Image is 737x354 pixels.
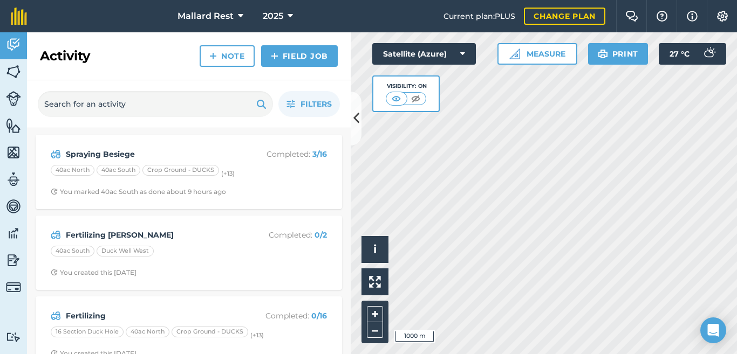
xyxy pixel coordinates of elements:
[51,228,61,241] img: svg+xml;base64,PD94bWwgdmVyc2lvbj0iMS4wIiBlbmNvZGluZz0idXRmLTgiPz4KPCEtLSBHZW5lcmF0b3I6IEFkb2JlIE...
[66,229,237,241] strong: Fertilizing [PERSON_NAME]
[659,43,726,65] button: 27 °C
[6,280,21,295] img: svg+xml;base64,PD94bWwgdmVyc2lvbj0iMS4wIiBlbmNvZGluZz0idXRmLTgiPz4KPCEtLSBHZW5lcmF0b3I6IEFkb2JlIE...
[687,10,698,23] img: svg+xml;base64,PHN2ZyB4bWxucz0iaHR0cDovL3d3dy53My5vcmcvMjAwMC9zdmciIHdpZHRoPSIxNyIgaGVpZ2h0PSIxNy...
[256,98,267,110] img: svg+xml;base64,PHN2ZyB4bWxucz0iaHR0cDovL3d3dy53My5vcmcvMjAwMC9zdmciIHdpZHRoPSIxOSIgaGVpZ2h0PSIyNC...
[6,332,21,342] img: svg+xml;base64,PD94bWwgdmVyc2lvbj0iMS4wIiBlbmNvZGluZz0idXRmLTgiPz4KPCEtLSBHZW5lcmF0b3I6IEFkb2JlIE...
[250,331,264,339] small: (+ 13 )
[142,165,219,176] div: Crop Ground - DUCKS
[42,141,336,203] a: Spraying BesiegeCompleted: 3/1640ac North40ac SouthCrop Ground - DUCKS(+13)Clock with arrow point...
[598,47,608,60] img: svg+xml;base64,PHN2ZyB4bWxucz0iaHR0cDovL3d3dy53My5vcmcvMjAwMC9zdmciIHdpZHRoPSIxOSIgaGVpZ2h0PSIyNC...
[221,170,235,177] small: (+ 13 )
[51,148,61,161] img: svg+xml;base64,PD94bWwgdmVyc2lvbj0iMS4wIiBlbmNvZGluZz0idXRmLTgiPz4KPCEtLSBHZW5lcmF0b3I6IEFkb2JlIE...
[271,50,278,63] img: svg+xml;base64,PHN2ZyB4bWxucz0iaHR0cDovL3d3dy53My5vcmcvMjAwMC9zdmciIHdpZHRoPSIxNCIgaGVpZ2h0PSIyNC...
[509,48,520,59] img: Ruler icon
[66,310,237,322] strong: Fertilizing
[315,230,327,240] strong: 0 / 2
[6,225,21,241] img: svg+xml;base64,PD94bWwgdmVyc2lvbj0iMS4wIiBlbmNvZGluZz0idXRmLTgiPz4KPCEtLSBHZW5lcmF0b3I6IEFkb2JlIE...
[656,11,668,22] img: A question mark icon
[6,117,21,134] img: svg+xml;base64,PHN2ZyB4bWxucz0iaHR0cDovL3d3dy53My5vcmcvMjAwMC9zdmciIHdpZHRoPSI1NiIgaGVpZ2h0PSI2MC...
[524,8,605,25] a: Change plan
[698,43,720,65] img: svg+xml;base64,PD94bWwgdmVyc2lvbj0iMS4wIiBlbmNvZGluZz0idXRmLTgiPz4KPCEtLSBHZW5lcmF0b3I6IEFkb2JlIE...
[367,322,383,338] button: –
[42,222,336,283] a: Fertilizing [PERSON_NAME]Completed: 0/240ac SouthDuck Well WestClock with arrow pointing clockwis...
[409,93,422,104] img: svg+xml;base64,PHN2ZyB4bWxucz0iaHR0cDovL3d3dy53My5vcmcvMjAwMC9zdmciIHdpZHRoPSI1MCIgaGVpZ2h0PSI0MC...
[51,165,94,176] div: 40ac North
[311,311,327,321] strong: 0 / 16
[51,268,137,277] div: You created this [DATE]
[716,11,729,22] img: A cog icon
[6,64,21,80] img: svg+xml;base64,PHN2ZyB4bWxucz0iaHR0cDovL3d3dy53My5vcmcvMjAwMC9zdmciIHdpZHRoPSI1NiIgaGVpZ2h0PSI2MC...
[66,148,237,160] strong: Spraying Besiege
[390,93,403,104] img: svg+xml;base64,PHN2ZyB4bWxucz0iaHR0cDovL3d3dy53My5vcmcvMjAwMC9zdmciIHdpZHRoPSI1MCIgaGVpZ2h0PSI0MC...
[6,198,21,214] img: svg+xml;base64,PD94bWwgdmVyc2lvbj0iMS4wIiBlbmNvZGluZz0idXRmLTgiPz4KPCEtLSBHZW5lcmF0b3I6IEFkb2JlIE...
[11,8,27,25] img: fieldmargin Logo
[670,43,690,65] span: 27 ° C
[386,82,427,91] div: Visibility: On
[6,91,21,106] img: svg+xml;base64,PD94bWwgdmVyc2lvbj0iMS4wIiBlbmNvZGluZz0idXRmLTgiPz4KPCEtLSBHZW5lcmF0b3I6IEFkb2JlIE...
[301,98,332,110] span: Filters
[38,91,273,117] input: Search for an activity
[312,149,327,159] strong: 3 / 16
[51,246,94,256] div: 40ac South
[200,45,255,67] a: Note
[373,242,377,256] span: i
[172,327,248,337] div: Crop Ground - DUCKS
[178,10,234,23] span: Mallard Rest
[700,317,726,343] div: Open Intercom Messenger
[261,45,338,67] a: Field Job
[6,252,21,268] img: svg+xml;base64,PD94bWwgdmVyc2lvbj0iMS4wIiBlbmNvZGluZz0idXRmLTgiPz4KPCEtLSBHZW5lcmF0b3I6IEFkb2JlIE...
[361,236,388,263] button: i
[51,188,226,196] div: You marked 40ac South as done about 9 hours ago
[241,229,327,241] p: Completed :
[209,50,217,63] img: svg+xml;base64,PHN2ZyB4bWxucz0iaHR0cDovL3d3dy53My5vcmcvMjAwMC9zdmciIHdpZHRoPSIxNCIgaGVpZ2h0PSIyNC...
[97,246,154,256] div: Duck Well West
[51,309,61,322] img: svg+xml;base64,PD94bWwgdmVyc2lvbj0iMS4wIiBlbmNvZGluZz0idXRmLTgiPz4KPCEtLSBHZW5lcmF0b3I6IEFkb2JlIE...
[367,306,383,322] button: +
[126,327,169,337] div: 40ac North
[443,10,515,22] span: Current plan : PLUS
[241,310,327,322] p: Completed :
[497,43,577,65] button: Measure
[97,165,140,176] div: 40ac South
[6,37,21,53] img: svg+xml;base64,PD94bWwgdmVyc2lvbj0iMS4wIiBlbmNvZGluZz0idXRmLTgiPz4KPCEtLSBHZW5lcmF0b3I6IEFkb2JlIE...
[625,11,638,22] img: Two speech bubbles overlapping with the left bubble in the forefront
[51,327,124,337] div: 16 Section Duck Hole
[372,43,476,65] button: Satellite (Azure)
[40,47,90,65] h2: Activity
[241,148,327,160] p: Completed :
[278,91,340,117] button: Filters
[369,276,381,288] img: Four arrows, one pointing top left, one top right, one bottom right and the last bottom left
[588,43,649,65] button: Print
[51,269,58,276] img: Clock with arrow pointing clockwise
[6,144,21,161] img: svg+xml;base64,PHN2ZyB4bWxucz0iaHR0cDovL3d3dy53My5vcmcvMjAwMC9zdmciIHdpZHRoPSI1NiIgaGVpZ2h0PSI2MC...
[51,188,58,195] img: Clock with arrow pointing clockwise
[263,10,283,23] span: 2025
[6,171,21,188] img: svg+xml;base64,PD94bWwgdmVyc2lvbj0iMS4wIiBlbmNvZGluZz0idXRmLTgiPz4KPCEtLSBHZW5lcmF0b3I6IEFkb2JlIE...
